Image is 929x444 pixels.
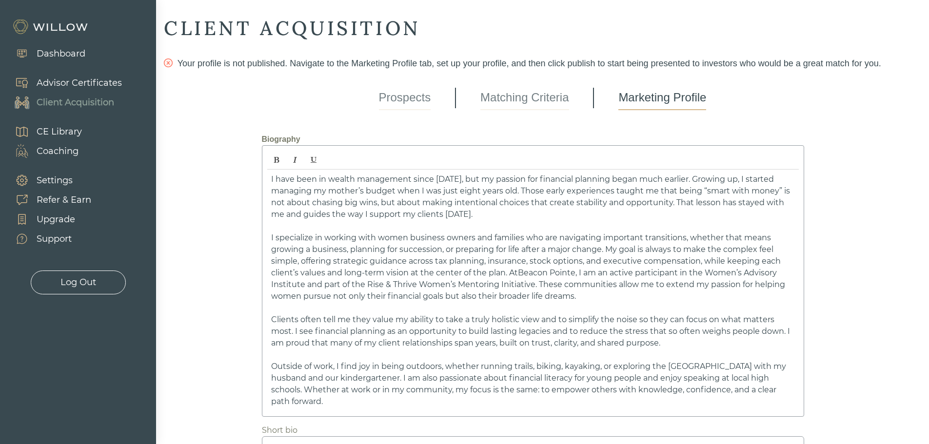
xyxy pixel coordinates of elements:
[37,145,79,158] div: Coaching
[164,57,921,70] div: Your profile is not published. Navigate to the Marketing Profile tab, set up your profile, and th...
[5,73,122,93] a: Advisor Certificates
[37,125,82,138] div: CE Library
[5,93,122,112] a: Client Acquisition
[262,425,297,436] div: Short bio
[271,315,790,347] span: Clients often tell me they value my ability to take a truly holistic view and to simplify the noi...
[271,174,790,219] span: I have been in wealth management since [DATE], but my passion for financial planning began much e...
[60,276,96,289] div: Log Out
[5,44,85,63] a: Dashboard
[271,233,785,301] span: I specialize in working with women business owners and families who are navigating important tran...
[37,77,122,90] div: Advisor Certificates
[305,152,322,168] span: Underline
[37,193,91,207] div: Refer & Earn
[37,174,73,187] div: Settings
[5,122,82,141] a: CE Library
[12,19,90,35] img: Willow
[286,152,304,168] span: Italic
[518,268,575,277] span: Beacon Pointe
[618,86,706,110] a: Marketing Profile
[37,213,75,226] div: Upgrade
[268,152,285,168] span: Bold
[5,190,91,210] a: Refer & Earn
[262,134,824,145] div: Biography
[5,141,82,161] a: Coaching
[37,47,85,60] div: Dashboard
[164,58,173,67] span: close-circle
[480,86,569,110] a: Matching Criteria
[164,16,921,41] div: CLIENT ACQUISITION
[5,210,91,229] a: Upgrade
[37,232,72,246] div: Support
[37,96,114,109] div: Client Acquisition
[271,362,786,406] span: Outside of work, I find joy in being outdoors, whether running trails, biking, kayaking, or explo...
[5,171,91,190] a: Settings
[379,86,431,110] a: Prospects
